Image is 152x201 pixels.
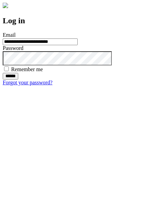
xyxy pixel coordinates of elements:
img: logo-4e3dc11c47720685a147b03b5a06dd966a58ff35d612b21f08c02c0306f2b779.png [3,3,8,8]
h2: Log in [3,16,149,25]
label: Email [3,32,16,38]
label: Password [3,45,23,51]
a: Forgot your password? [3,80,52,85]
label: Remember me [11,66,43,72]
